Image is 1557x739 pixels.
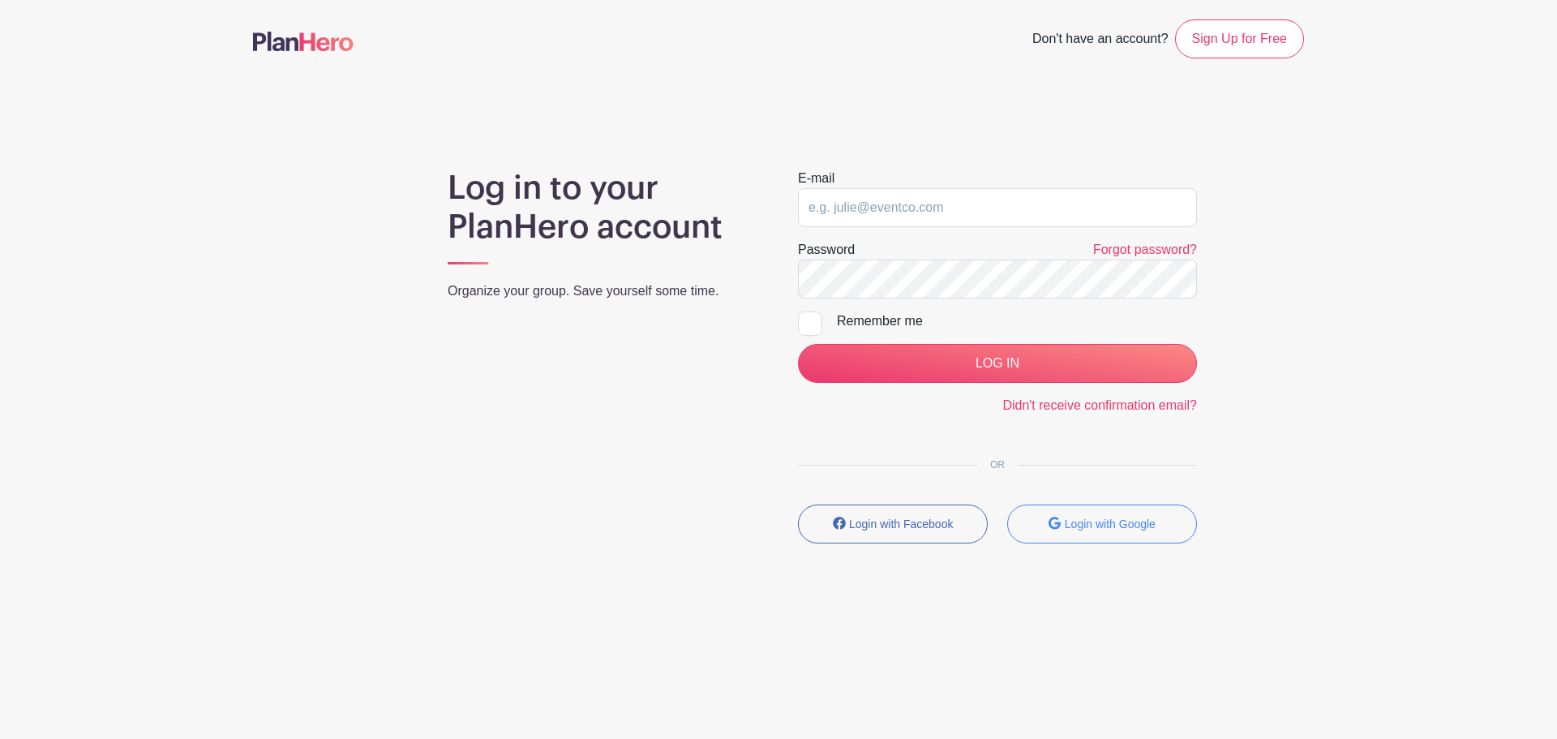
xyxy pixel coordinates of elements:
a: Forgot password? [1093,243,1197,256]
input: LOG IN [798,344,1197,383]
label: E-mail [798,169,834,188]
small: Login with Google [1065,518,1156,531]
p: Organize your group. Save yourself some time. [448,281,759,301]
label: Password [798,240,855,260]
span: Don't have an account? [1032,23,1169,58]
span: OR [977,459,1018,470]
input: e.g. julie@eventco.com [798,188,1197,227]
a: Sign Up for Free [1175,19,1304,58]
button: Login with Facebook [798,505,988,544]
button: Login with Google [1007,505,1197,544]
div: Remember me [837,311,1197,331]
img: logo-507f7623f17ff9eddc593b1ce0a138ce2505c220e1c5a4e2b4648c50719b7d32.svg [253,32,354,51]
small: Login with Facebook [849,518,953,531]
h1: Log in to your PlanHero account [448,169,759,247]
a: Didn't receive confirmation email? [1002,398,1197,412]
